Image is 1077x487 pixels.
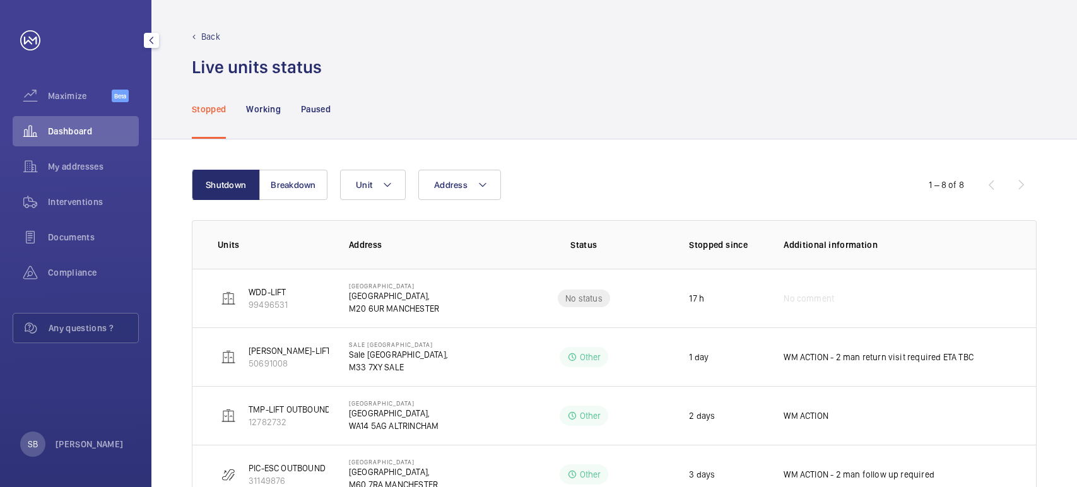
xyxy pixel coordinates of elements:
[349,238,499,251] p: Address
[192,103,226,115] p: Stopped
[192,56,322,79] h1: Live units status
[580,468,601,481] p: Other
[48,196,139,208] span: Interventions
[929,179,964,191] div: 1 – 8 of 8
[349,407,438,420] p: [GEOGRAPHIC_DATA],
[349,348,448,361] p: Sale [GEOGRAPHIC_DATA],
[689,292,704,305] p: 17 h
[249,474,326,487] p: 31149876
[201,30,220,43] p: Back
[349,399,438,407] p: [GEOGRAPHIC_DATA]
[221,467,236,482] img: escalator.svg
[689,238,763,251] p: Stopped since
[565,292,603,305] p: No status
[246,103,280,115] p: Working
[689,351,709,363] p: 1 day
[28,438,38,450] p: SB
[340,170,406,200] button: Unit
[221,291,236,306] img: elevator.svg
[48,160,139,173] span: My addresses
[508,238,661,251] p: Status
[221,408,236,423] img: elevator.svg
[349,420,438,432] p: WA14 5AG ALTRINCHAM
[349,341,448,348] p: Sale [GEOGRAPHIC_DATA]
[48,90,112,102] span: Maximize
[356,180,372,190] span: Unit
[784,292,834,305] span: No comment
[48,266,139,279] span: Compliance
[784,238,1011,251] p: Additional information
[249,344,331,357] p: [PERSON_NAME]-LIFT
[249,416,331,428] p: 12782732
[218,238,329,251] p: Units
[221,349,236,365] img: elevator.svg
[784,468,934,481] p: WM ACTION - 2 man follow up required
[349,466,438,478] p: [GEOGRAPHIC_DATA],
[784,351,974,363] p: WM ACTION - 2 man return visit required ETA TBC
[784,409,828,422] p: WM ACTION
[580,351,601,363] p: Other
[56,438,124,450] p: [PERSON_NAME]
[49,322,138,334] span: Any questions ?
[192,170,260,200] button: Shutdown
[249,357,331,370] p: 50691008
[434,180,468,190] span: Address
[349,302,439,315] p: M20 6UR MANCHESTER
[48,231,139,243] span: Documents
[689,468,715,481] p: 3 days
[48,125,139,138] span: Dashboard
[418,170,501,200] button: Address
[349,458,438,466] p: [GEOGRAPHIC_DATA]
[249,403,331,416] p: TMP-LIFT OUTBOUND
[349,361,448,373] p: M33 7XY SALE
[580,409,601,422] p: Other
[249,286,288,298] p: WDD-LIFT
[349,282,439,290] p: [GEOGRAPHIC_DATA]
[349,290,439,302] p: [GEOGRAPHIC_DATA],
[259,170,327,200] button: Breakdown
[249,462,326,474] p: PIC-ESC OUTBOUND
[301,103,331,115] p: Paused
[249,298,288,311] p: 99496531
[112,90,129,102] span: Beta
[689,409,715,422] p: 2 days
